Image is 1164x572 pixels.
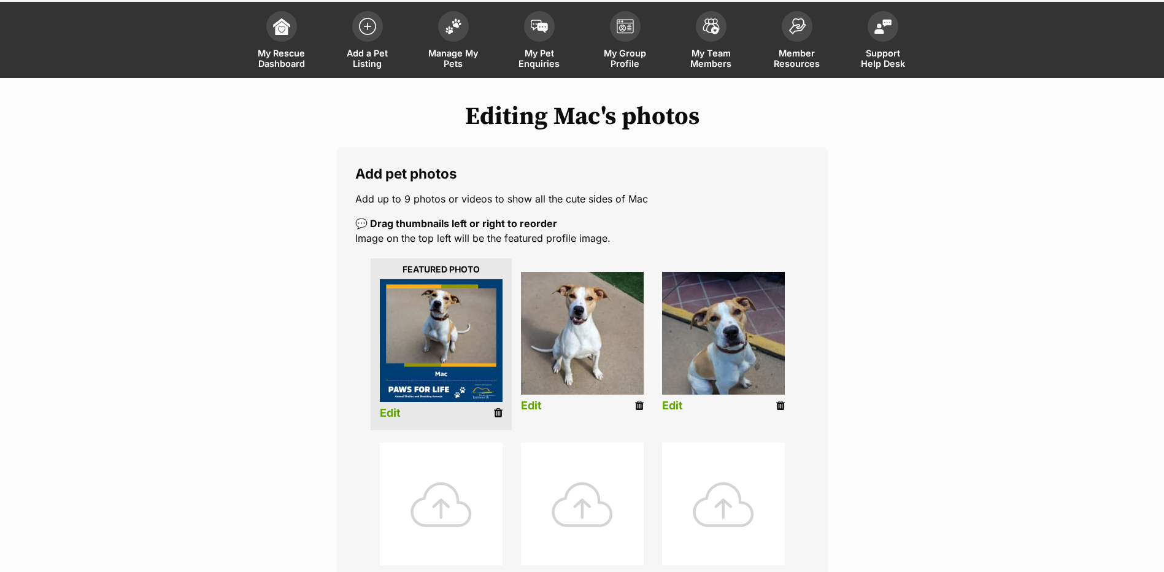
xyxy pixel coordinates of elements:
b: 💬 Drag thumbnails left or right to reorder [355,217,557,230]
span: Add a Pet Listing [340,48,395,69]
a: Manage My Pets [410,5,496,78]
a: Add a Pet Listing [325,5,410,78]
span: My Rescue Dashboard [254,48,309,69]
legend: Add pet photos [355,166,809,182]
a: Member Resources [754,5,840,78]
p: Add up to 9 photos or videos to show all the cute sides of Mac [355,191,809,206]
p: Image on the top left will be the featured profile image. [355,216,809,245]
h1: Editing Mac's photos [150,102,1015,131]
a: My Team Members [668,5,754,78]
a: My Pet Enquiries [496,5,582,78]
span: Support Help Desk [855,48,911,69]
img: member-resources-icon-8e73f808a243e03378d46382f2149f9095a855e16c252ad45f914b54edf8863c.svg [788,18,806,34]
img: team-members-icon-5396bd8760b3fe7c0b43da4ab00e1e3bb1a5d9ba89233759b79545d2d3fc5d0d.svg [703,18,720,34]
img: manage-my-pets-icon-02211641906a0b7f246fdf0571729dbe1e7629f14944591b6c1af311fb30b64b.svg [445,18,462,34]
span: My Team Members [684,48,739,69]
a: My Group Profile [582,5,668,78]
img: pet-enquiries-icon-7e3ad2cf08bfb03b45e93fb7055b45f3efa6380592205ae92323e6603595dc1f.svg [531,20,548,33]
img: help-desk-icon-fdf02630f3aa405de69fd3d07c3f3aa587a6932b1a1747fa1d2bba05be0121f9.svg [874,19,892,34]
a: Edit [521,400,542,412]
a: Support Help Desk [840,5,926,78]
img: group-profile-icon-3fa3cf56718a62981997c0bc7e787c4b2cf8bcc04b72c1350f741eb67cf2f40e.svg [617,19,634,34]
img: listing photo [662,272,785,395]
a: Edit [380,407,401,420]
a: My Rescue Dashboard [239,5,325,78]
span: My Pet Enquiries [512,48,567,69]
img: listing photo [521,272,644,395]
span: Manage My Pets [426,48,481,69]
span: Member Resources [769,48,825,69]
a: Edit [662,400,683,412]
img: dashboard-icon-eb2f2d2d3e046f16d808141f083e7271f6b2e854fb5c12c21221c1fb7104beca.svg [273,18,290,35]
img: listing photo [380,279,503,402]
img: add-pet-listing-icon-0afa8454b4691262ce3f59096e99ab1cd57d4a30225e0717b998d2c9b9846f56.svg [359,18,376,35]
span: My Group Profile [598,48,653,69]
